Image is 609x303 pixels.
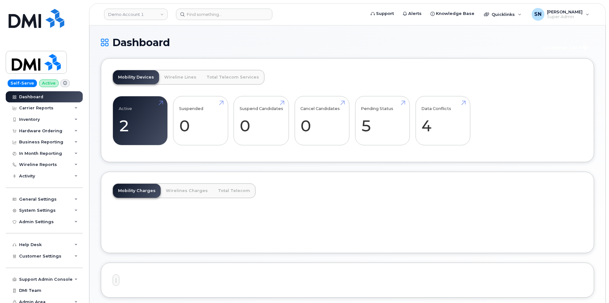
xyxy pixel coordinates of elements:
[179,100,222,142] a: Suspended 0
[361,100,404,142] a: Pending Status 5
[421,100,464,142] a: Data Conflicts 4
[113,70,159,84] a: Mobility Devices
[101,37,534,48] h1: Dashboard
[213,184,255,198] a: Total Telecom
[161,184,213,198] a: Wirelines Charges
[300,100,343,142] a: Cancel Candidates 0
[537,42,594,53] button: Customer Card
[159,70,201,84] a: Wireline Lines
[113,184,161,198] a: Mobility Charges
[119,100,162,142] a: Active 2
[240,100,283,142] a: Suspend Candidates 0
[201,70,264,84] a: Total Telecom Services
